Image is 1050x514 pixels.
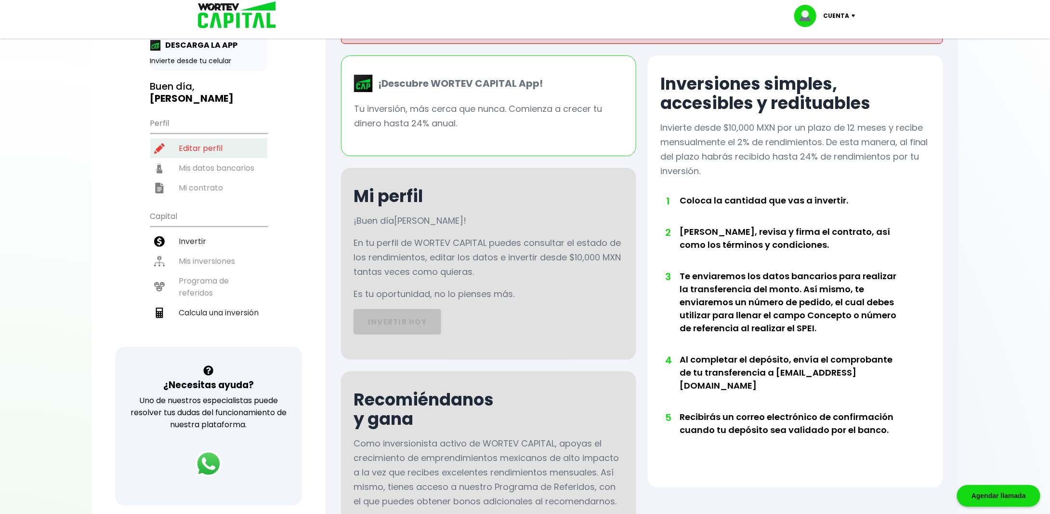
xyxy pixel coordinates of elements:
[150,112,267,198] ul: Perfil
[660,74,931,113] h2: Inversiones simples, accesibles y redituables
[150,138,267,158] a: Editar perfil
[354,102,623,131] p: Tu inversión, más cerca que nunca. Comienza a crecer tu dinero hasta 24% anual.
[354,187,423,206] h2: Mi perfil
[394,215,463,227] span: [PERSON_NAME]
[154,143,165,154] img: editar-icon.952d3147.svg
[823,9,849,23] p: Cuenta
[354,75,373,92] img: wortev-capital-app-icon
[665,225,670,240] span: 2
[849,14,862,17] img: icon-down
[680,270,904,353] li: Te enviaremos los datos bancarios para realizar la transferencia del monto. Así mismo, te enviare...
[154,308,165,318] img: calculadora-icon.17d418c4.svg
[354,309,441,335] a: INVERTIR HOY
[150,92,234,105] b: [PERSON_NAME]
[680,410,904,455] li: Recibirás un correo electrónico de confirmación cuando tu depósito sea validado por el banco.
[150,81,267,105] h3: Buen día,
[665,270,670,284] span: 3
[957,485,1040,507] div: Agendar llamada
[665,194,670,208] span: 1
[354,236,624,279] p: En tu perfil de WORTEV CAPITAL puedes consultar el estado de los rendimientos, editar los datos e...
[354,214,466,228] p: ¡Buen día !
[680,225,904,270] li: [PERSON_NAME], revisa y firma el contrato, así como los términos y condiciones.
[794,5,823,27] img: profile-image
[150,56,267,66] p: Invierte desde tu celular
[150,205,267,347] ul: Capital
[660,121,931,178] p: Invierte desde $10,000 MXN por un plazo de 12 meses y recibe mensualmente el 2% de rendimientos. ...
[354,436,624,509] p: Como inversionista activo de WORTEV CAPITAL, apoyas el crecimiento de emprendimientos mexicanos d...
[150,231,267,251] a: Invertir
[665,410,670,425] span: 5
[680,194,904,225] li: Coloca la cantidad que vas a invertir.
[161,39,238,51] p: DESCARGA LA APP
[354,390,494,429] h2: Recomiéndanos y gana
[354,287,514,301] p: Es tu oportunidad, no lo pienses más.
[665,353,670,367] span: 4
[128,394,290,431] p: Uno de nuestros especialistas puede resolver tus dudas del funcionamiento de nuestra plataforma.
[163,378,254,392] h3: ¿Necesitas ayuda?
[373,76,543,91] p: ¡Descubre WORTEV CAPITAL App!
[680,353,904,410] li: Al completar el depósito, envía el comprobante de tu transferencia a [EMAIL_ADDRESS][DOMAIN_NAME]
[150,40,161,51] img: app-icon
[154,236,165,247] img: invertir-icon.b3b967d7.svg
[150,303,267,323] a: Calcula una inversión
[195,450,222,477] img: logos_whatsapp-icon.242b2217.svg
